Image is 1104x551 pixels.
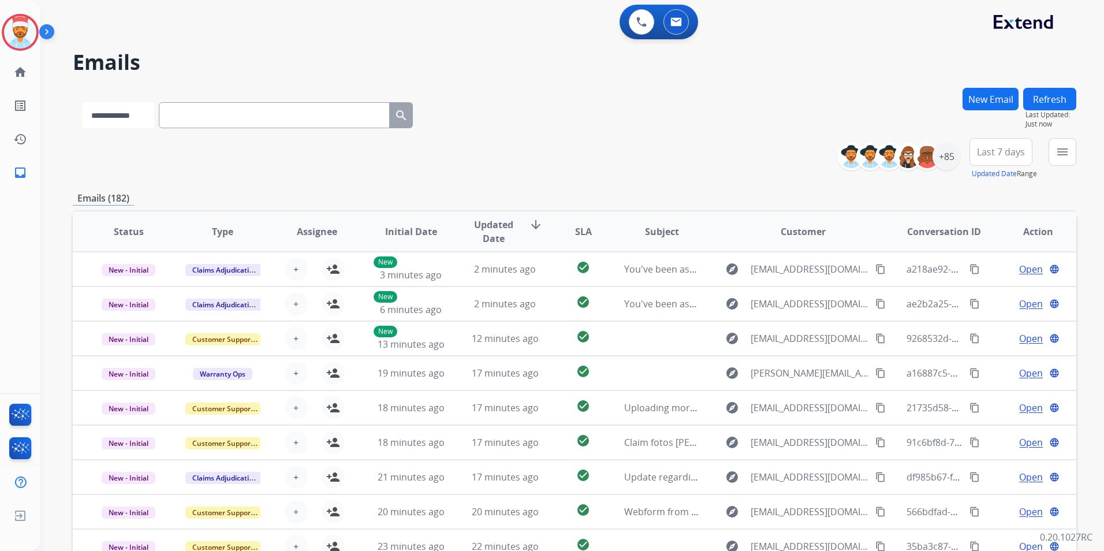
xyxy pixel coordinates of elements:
[1019,401,1043,415] span: Open
[374,291,397,303] p: New
[751,435,869,449] span: [EMAIL_ADDRESS][DOMAIN_NAME]
[907,263,1078,275] span: a218ae92-162e-4e0e-a9f8-21f0e89f2d51
[977,150,1025,154] span: Last 7 days
[1049,333,1060,344] mat-icon: language
[472,401,539,414] span: 17 minutes ago
[185,472,264,484] span: Claims Adjudication
[982,211,1076,252] th: Action
[293,435,299,449] span: +
[13,132,27,146] mat-icon: history
[474,297,536,310] span: 2 minutes ago
[972,169,1037,178] span: Range
[969,333,980,344] mat-icon: content_copy
[972,169,1017,178] button: Updated Date
[472,367,539,379] span: 17 minutes ago
[102,299,155,311] span: New - Initial
[576,330,590,344] mat-icon: check_circle
[285,327,308,350] button: +
[1023,88,1076,110] button: Refresh
[378,436,445,449] span: 18 minutes ago
[907,436,1077,449] span: 91c6bf8d-7f0b-414e-b3d2-168f95fe8ea0
[385,225,437,239] span: Initial Date
[575,225,592,239] span: SLA
[1049,368,1060,378] mat-icon: language
[969,368,980,378] mat-icon: content_copy
[576,260,590,274] mat-icon: check_circle
[380,269,442,281] span: 3 minutes ago
[102,368,155,380] span: New - Initial
[293,470,299,484] span: +
[73,191,134,206] p: Emails (182)
[907,471,1079,483] span: df985b67-f14b-4073-a445-c879e6bfc484
[102,333,155,345] span: New - Initial
[725,435,739,449] mat-icon: explore
[13,166,27,180] mat-icon: inbox
[969,437,980,448] mat-icon: content_copy
[293,262,299,276] span: +
[624,505,886,518] span: Webform from [EMAIL_ADDRESS][DOMAIN_NAME] on [DATE]
[1025,110,1076,120] span: Last Updated:
[185,403,260,415] span: Customer Support
[212,225,233,239] span: Type
[102,264,155,276] span: New - Initial
[751,297,869,311] span: [EMAIL_ADDRESS][DOMAIN_NAME]
[969,264,980,274] mat-icon: content_copy
[1019,262,1043,276] span: Open
[907,297,1081,310] span: ae2b2a25-413f-44d0-990c-879588c9c974
[378,471,445,483] span: 21 minutes ago
[1049,437,1060,448] mat-icon: language
[102,403,155,415] span: New - Initial
[624,401,785,414] span: Uploading more photos for my claim
[969,299,980,309] mat-icon: content_copy
[963,88,1019,110] button: New Email
[326,262,340,276] mat-icon: person_add
[1049,403,1060,413] mat-icon: language
[875,368,886,378] mat-icon: content_copy
[394,109,408,122] mat-icon: search
[293,366,299,380] span: +
[293,401,299,415] span: +
[969,138,1032,166] button: Last 7 days
[725,401,739,415] mat-icon: explore
[969,507,980,517] mat-icon: content_copy
[875,299,886,309] mat-icon: content_copy
[285,396,308,419] button: +
[725,297,739,311] mat-icon: explore
[185,299,264,311] span: Claims Adjudication
[907,367,1083,379] span: a16887c5-69f7-428b-80a1-60d6b726c92d
[725,470,739,484] mat-icon: explore
[102,472,155,484] span: New - Initial
[751,262,869,276] span: [EMAIL_ADDRESS][DOMAIN_NAME]
[969,403,980,413] mat-icon: content_copy
[645,225,679,239] span: Subject
[1049,264,1060,274] mat-icon: language
[576,295,590,309] mat-icon: check_circle
[875,403,886,413] mat-icon: content_copy
[193,368,252,380] span: Warranty Ops
[1019,332,1043,345] span: Open
[907,332,1083,345] span: 9268532d-1e02-4f07-a643-b9ee24e94097
[1019,470,1043,484] span: Open
[576,434,590,448] mat-icon: check_circle
[725,505,739,519] mat-icon: explore
[102,507,155,519] span: New - Initial
[529,218,543,232] mat-icon: arrow_downward
[326,505,340,519] mat-icon: person_add
[378,505,445,518] span: 20 minutes ago
[114,225,144,239] span: Status
[285,258,308,281] button: +
[624,436,747,449] span: Claim fotos [PERSON_NAME]
[185,264,264,276] span: Claims Adjudication
[725,332,739,345] mat-icon: explore
[185,333,260,345] span: Customer Support
[472,436,539,449] span: 17 minutes ago
[326,366,340,380] mat-icon: person_add
[875,333,886,344] mat-icon: content_copy
[13,99,27,113] mat-icon: list_alt
[380,303,442,316] span: 6 minutes ago
[725,262,739,276] mat-icon: explore
[751,505,869,519] span: [EMAIL_ADDRESS][DOMAIN_NAME]
[468,218,520,245] span: Updated Date
[326,435,340,449] mat-icon: person_add
[907,401,1088,414] span: 21735d58-5ee5-49b7-b77a-b8585b2e89bb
